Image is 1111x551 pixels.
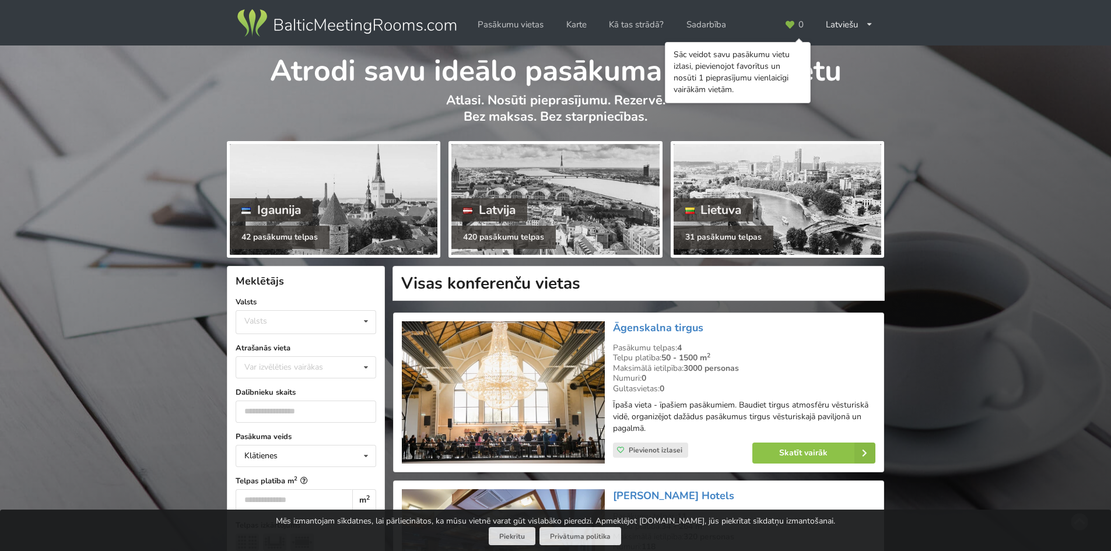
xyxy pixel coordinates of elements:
[227,141,440,258] a: Igaunija 42 pasākumu telpas
[613,321,703,335] a: Āgenskalna tirgus
[642,373,646,384] strong: 0
[244,316,267,326] div: Valsts
[352,489,376,511] div: m
[613,363,875,374] div: Maksimālā ietilpība:
[684,363,739,374] strong: 3000 personas
[236,342,376,354] label: Atrašanās vieta
[674,198,753,222] div: Lietuva
[489,527,535,545] button: Piekrītu
[469,13,552,36] a: Pasākumu vietas
[601,13,672,36] a: Kā tas strādā?
[752,443,875,464] a: Skatīt vairāk
[448,141,662,258] a: Latvija 420 pasākumu telpas
[678,13,734,36] a: Sadarbība
[402,321,604,464] img: Neierastas vietas | Rīga | Āgenskalna tirgus
[241,360,349,374] div: Var izvēlēties vairākas
[230,198,313,222] div: Igaunija
[227,45,884,90] h1: Atrodi savu ideālo pasākuma norises vietu
[674,49,802,96] div: Sāc veidot savu pasākumu vietu izlasi, pievienojot favorītus un nosūti 1 pieprasījumu vienlaicīgi...
[294,475,297,482] sup: 2
[451,226,556,249] div: 420 pasākumu telpas
[613,384,875,394] div: Gultasvietas:
[392,266,885,301] h1: Visas konferenču vietas
[236,387,376,398] label: Dalībnieku skaits
[707,351,710,360] sup: 2
[613,399,875,434] p: Īpaša vieta - īpašiem pasākumiem. Baudiet tirgus atmosfēru vēsturiskā vidē, organizējot dažādus p...
[227,92,884,137] p: Atlasi. Nosūti pieprasījumu. Rezervē. Bez maksas. Bez starpniecības.
[677,342,682,353] strong: 4
[660,383,664,394] strong: 0
[539,527,621,545] a: Privātuma politika
[613,343,875,353] div: Pasākumu telpas:
[235,7,458,40] img: Baltic Meeting Rooms
[613,489,734,503] a: [PERSON_NAME] Hotels
[451,198,527,222] div: Latvija
[236,296,376,308] label: Valsts
[230,226,330,249] div: 42 pasākumu telpas
[236,431,376,443] label: Pasākuma veids
[236,475,376,487] label: Telpas platība m
[629,445,682,455] span: Pievienot izlasei
[661,352,710,363] strong: 50 - 1500 m
[674,226,773,249] div: 31 pasākumu telpas
[613,373,875,384] div: Numuri:
[558,13,595,36] a: Karte
[366,493,370,502] sup: 2
[798,20,804,29] span: 0
[818,13,881,36] div: Latviešu
[613,353,875,363] div: Telpu platība:
[244,452,278,460] div: Klātienes
[671,141,884,258] a: Lietuva 31 pasākumu telpas
[236,274,284,288] span: Meklētājs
